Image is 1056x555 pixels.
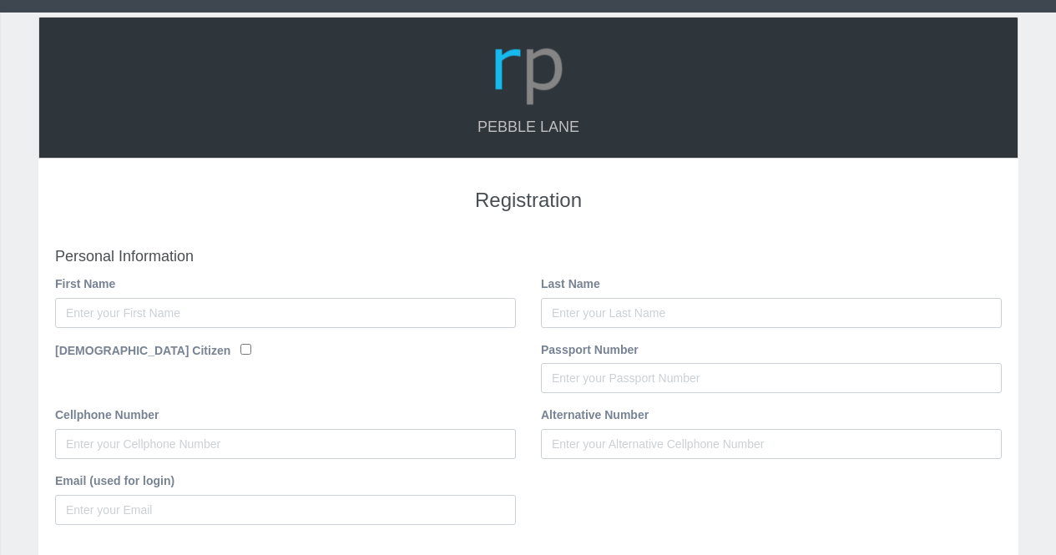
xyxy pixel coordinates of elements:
[488,30,568,110] img: Logo
[541,429,1002,459] input: Enter your Alternative Cellphone Number
[55,189,1002,211] h3: Registration
[55,495,516,525] input: Enter your Email
[55,341,230,361] label: [DEMOGRAPHIC_DATA] Citizen
[541,406,649,425] label: Alternative Number
[55,249,1002,265] h4: Personal Information
[56,119,1001,136] h4: Pebble Lane
[55,472,174,491] label: Email (used for login)
[541,298,1002,328] input: Enter your Last Name
[55,429,516,459] input: Enter your Cellphone Number
[55,406,159,425] label: Cellphone Number
[541,363,1002,393] input: Enter your Passport Number
[541,341,639,360] label: Passport Number
[55,298,516,328] input: Enter your First Name
[55,275,115,294] label: First Name
[541,275,600,294] label: Last Name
